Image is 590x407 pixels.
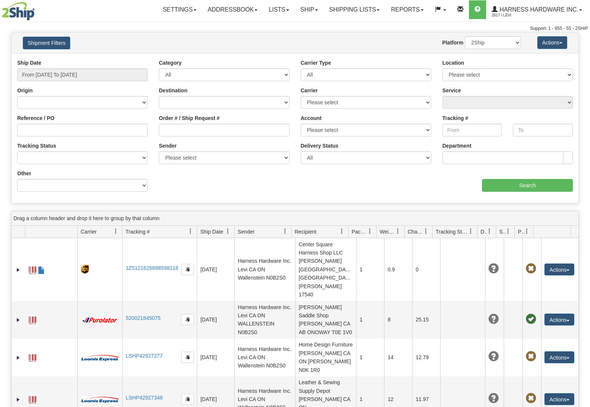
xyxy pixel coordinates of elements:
a: Recipient filter column settings [336,225,348,238]
span: Delivery Status [481,228,487,235]
td: 1 [356,238,384,301]
td: [DATE] [197,238,234,301]
a: 1Z5121626898598118 [126,265,178,271]
span: Tracking Status [436,228,468,235]
a: Settings [157,0,202,19]
a: Expand [15,316,22,324]
span: Ship Date [200,228,223,235]
label: Sender [159,142,176,149]
a: Carrier filter column settings [109,225,122,238]
button: Copy to clipboard [181,314,194,325]
label: Account [301,114,322,122]
a: Shipment Issues filter column settings [502,225,515,238]
span: Carrier [81,228,97,235]
iframe: chat widget [573,165,589,241]
span: Pickup Not Assigned [526,393,536,404]
a: LSHP42927348 [126,395,163,401]
td: [DATE] [197,339,234,376]
label: Destination [159,87,187,94]
a: Harness Hardware Inc. 2617 / Levi [486,0,588,19]
button: Actions [544,263,574,275]
label: Carrier Type [301,59,331,67]
td: Harness Hardware Inc. Levi CA ON WALLENSTEIN N0B2S0 [234,301,295,339]
span: Weight [380,228,395,235]
td: Harness Hardware Inc. Levi CA ON Wallenstein N0B2S0 [234,339,295,376]
span: Unknown [488,351,499,362]
label: Department [442,142,472,149]
img: logo2617.jpg [2,2,35,21]
a: Expand [15,354,22,361]
input: To [513,124,573,136]
a: Commercial Invoice [38,263,45,275]
a: Ship Date filter column settings [222,225,234,238]
a: Pickup Status filter column settings [521,225,533,238]
span: Pickup Not Assigned [526,263,536,274]
img: 30 - Loomis Express [81,354,119,361]
td: Center Square Harness Shop LLC [PERSON_NAME] [GEOGRAPHIC_DATA] [GEOGRAPHIC_DATA] [PERSON_NAME] 17540 [295,238,356,301]
span: Unknown [488,314,499,324]
a: Shipping lists [324,0,385,19]
label: Tracking Status [17,142,56,149]
label: Ship Date [17,59,41,67]
a: LSHP42927277 [126,353,163,359]
td: 1 [356,339,384,376]
a: Delivery Status filter column settings [483,225,496,238]
label: Reference / PO [17,114,55,122]
a: Tracking Status filter column settings [464,225,477,238]
td: 14 [384,339,412,376]
span: Pickup Not Assigned [526,351,536,362]
label: Tracking # [442,114,468,122]
span: Sender [238,228,254,235]
a: 520021845075 [126,315,160,321]
label: Location [442,59,464,67]
img: 8 - UPS [81,265,89,274]
button: Actions [537,36,567,49]
a: Label [29,313,36,325]
a: Ship [295,0,324,19]
input: From [442,124,502,136]
span: Pickup Successfully created [526,314,536,324]
a: Addressbook [202,0,263,19]
button: Copy to clipboard [181,352,194,363]
label: Service [442,87,461,94]
td: 0 [412,238,440,301]
span: Tracking # [126,228,150,235]
td: 8 [384,301,412,339]
div: grid grouping header [12,211,578,226]
label: Carrier [301,87,318,94]
button: Copy to clipboard [181,394,194,405]
label: Order # / Ship Request # [159,114,220,122]
label: Category [159,59,182,67]
img: 30 - Loomis Express [81,396,119,403]
a: Weight filter column settings [392,225,404,238]
label: Platform [442,39,463,46]
button: Shipment Filters [23,37,70,49]
td: [PERSON_NAME] Saddle Shop [PERSON_NAME] CA AB ONOWAY T0E 1V0 [295,301,356,339]
span: Pickup Status [518,228,524,235]
a: Expand [15,396,22,403]
td: 25.15 [412,301,440,339]
span: Recipient [295,228,316,235]
td: 1 [356,301,384,339]
a: Label [29,351,36,363]
label: Other [17,170,31,177]
button: Actions [544,314,574,326]
label: Origin [17,87,33,94]
a: Sender filter column settings [279,225,291,238]
span: 2617 / Levi [492,12,548,19]
button: Copy to clipboard [181,264,194,275]
td: Harness Hardware Inc. Levi CA ON Wallenstein N0B2S0 [234,238,295,301]
a: Reports [385,0,429,19]
a: Label [29,393,36,405]
a: Tracking # filter column settings [184,225,197,238]
span: Packages [352,228,367,235]
img: 11 - Purolator [81,317,119,323]
label: Delivery Status [301,142,339,149]
span: Shipment Issues [499,228,506,235]
a: Expand [15,266,22,274]
span: Charge [408,228,423,235]
td: 0.9 [384,238,412,301]
a: Lists [263,0,294,19]
button: Actions [544,351,574,363]
td: 12.79 [412,339,440,376]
